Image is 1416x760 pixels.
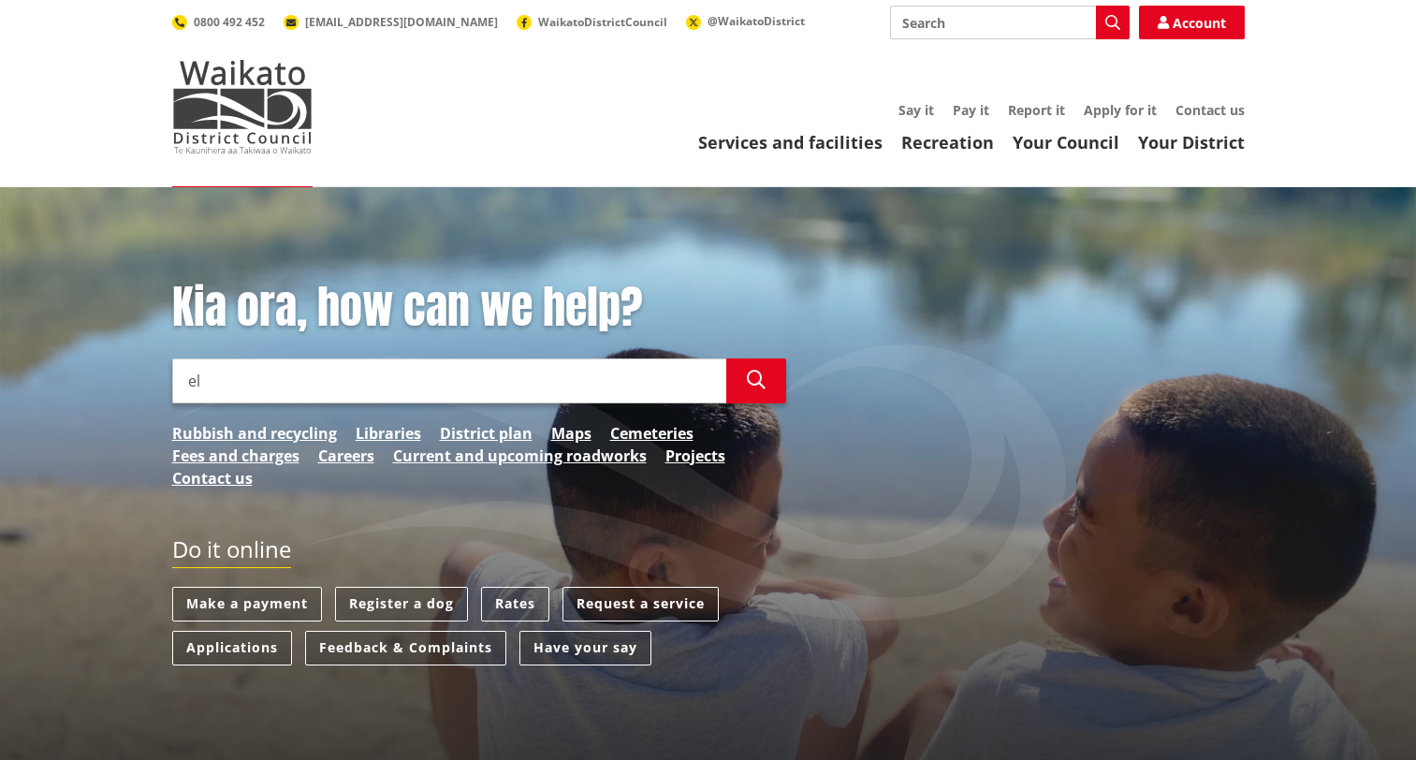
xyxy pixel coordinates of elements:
[356,422,421,445] a: Libraries
[686,13,805,29] a: @WaikatoDistrict
[305,14,498,30] span: [EMAIL_ADDRESS][DOMAIN_NAME]
[284,14,498,30] a: [EMAIL_ADDRESS][DOMAIN_NAME]
[481,587,549,621] a: Rates
[172,281,786,335] h1: Kia ora, how can we help?
[335,587,468,621] a: Register a dog
[517,14,667,30] a: WaikatoDistrictCouncil
[172,467,253,490] a: Contact us
[393,445,647,467] a: Current and upcoming roadworks
[172,631,292,665] a: Applications
[305,631,506,665] a: Feedback & Complaints
[610,422,693,445] a: Cemeteries
[172,14,265,30] a: 0800 492 452
[890,6,1130,39] input: Search input
[1175,101,1245,119] a: Contact us
[172,358,726,403] input: Search input
[194,14,265,30] span: 0800 492 452
[1138,131,1245,153] a: Your District
[665,445,725,467] a: Projects
[708,13,805,29] span: @WaikatoDistrict
[538,14,667,30] span: WaikatoDistrictCouncil
[551,422,591,445] a: Maps
[898,101,934,119] a: Say it
[172,60,313,153] img: Waikato District Council - Te Kaunihera aa Takiwaa o Waikato
[1008,101,1065,119] a: Report it
[698,131,883,153] a: Services and facilities
[318,445,374,467] a: Careers
[1084,101,1157,119] a: Apply for it
[172,422,337,445] a: Rubbish and recycling
[562,587,719,621] a: Request a service
[901,131,994,153] a: Recreation
[172,536,291,569] h2: Do it online
[172,445,299,467] a: Fees and charges
[1013,131,1119,153] a: Your Council
[172,587,322,621] a: Make a payment
[519,631,651,665] a: Have your say
[953,101,989,119] a: Pay it
[1139,6,1245,39] a: Account
[440,422,533,445] a: District plan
